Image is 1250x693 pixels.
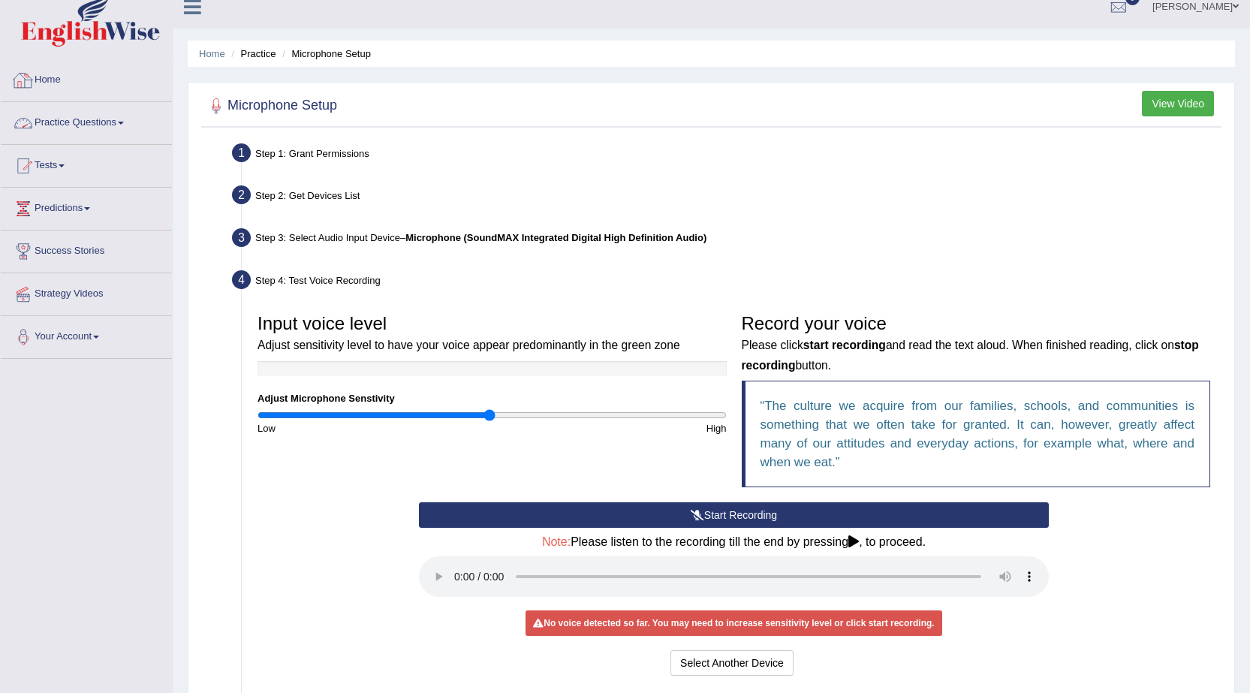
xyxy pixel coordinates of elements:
[279,47,371,61] li: Microphone Setup
[803,339,886,351] b: start recording
[225,139,1227,172] div: Step 1: Grant Permissions
[1,316,172,354] a: Your Account
[199,48,225,59] a: Home
[526,610,941,636] div: No voice detected so far. You may need to increase sensitivity level or click start recording.
[205,95,337,117] h2: Microphone Setup
[419,535,1049,549] h4: Please listen to the recording till the end by pressing , to proceed.
[1142,91,1214,116] button: View Video
[419,502,1049,528] button: Start Recording
[542,535,571,548] span: Note:
[1,188,172,225] a: Predictions
[742,339,1199,371] b: stop recording
[400,232,706,243] span: –
[258,314,727,354] h3: Input voice level
[742,314,1211,373] h3: Record your voice
[225,181,1227,214] div: Step 2: Get Devices List
[225,266,1227,299] div: Step 4: Test Voice Recording
[250,421,492,435] div: Low
[227,47,276,61] li: Practice
[258,391,395,405] label: Adjust Microphone Senstivity
[258,339,680,351] small: Adjust sensitivity level to have your voice appear predominantly in the green zone
[492,421,733,435] div: High
[405,232,706,243] b: Microphone (SoundMAX Integrated Digital High Definition Audio)
[1,59,172,97] a: Home
[1,145,172,182] a: Tests
[761,399,1195,469] q: The culture we acquire from our families, schools, and communities is something that we often tak...
[742,339,1199,371] small: Please click and read the text aloud. When finished reading, click on button.
[1,230,172,268] a: Success Stories
[1,273,172,311] a: Strategy Videos
[1,102,172,140] a: Practice Questions
[225,224,1227,257] div: Step 3: Select Audio Input Device
[670,650,794,676] button: Select Another Device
